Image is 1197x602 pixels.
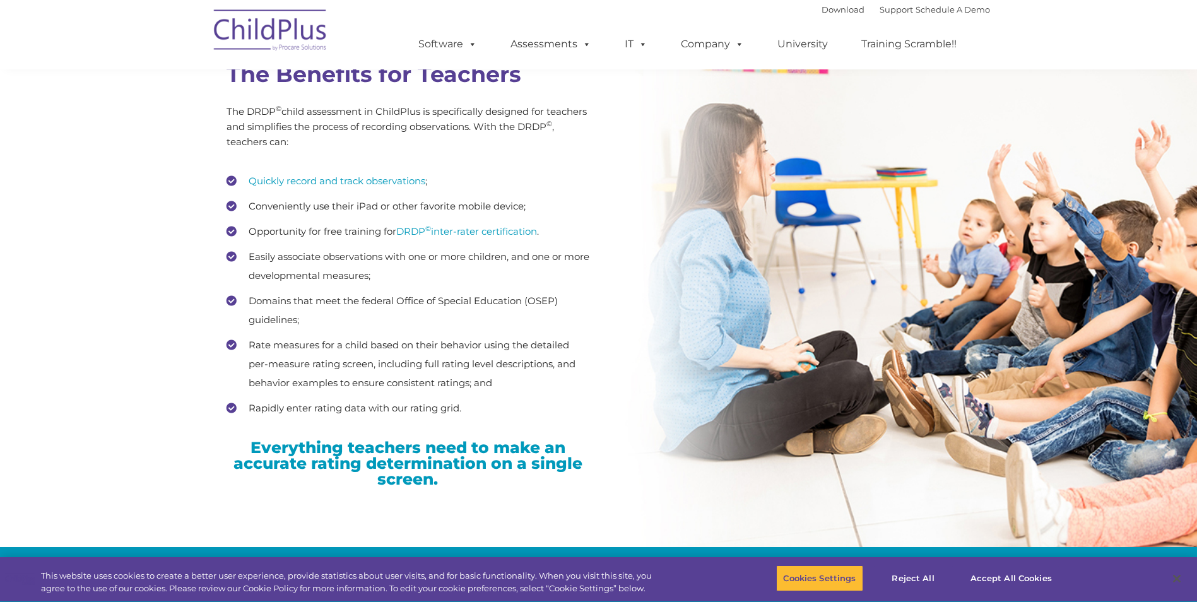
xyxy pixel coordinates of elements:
li: Opportunity for free training for . [227,222,589,241]
button: Accept All Cookies [964,565,1059,592]
span: Everything teachers need to make an accurate rating determination on a single screen. [233,438,582,488]
a: Quickly record and track observations [249,175,425,187]
a: Assessments [498,32,604,57]
img: ChildPlus by Procare Solutions [208,1,334,64]
button: Close [1163,565,1191,593]
li: Rapidly enter rating data with our rating grid. [227,399,589,418]
a: Schedule A Demo [916,4,990,15]
strong: The Benefits for Teachers [227,61,521,88]
a: Software [406,32,490,57]
a: University [765,32,840,57]
li: Easily associate observations with one or more children, and one or more developmental measures; [227,247,589,285]
a: IT [612,32,660,57]
p: The DRDP child assessment in ChildPlus is specifically designed for teachers and simplifies the p... [227,104,589,150]
sup: © [276,104,281,113]
li: Conveniently use their iPad or other favorite mobile device; [227,197,589,216]
button: Cookies Settings [776,565,863,592]
li: Rate measures for a child based on their behavior using the detailed per-measure rating screen, i... [227,336,589,392]
a: DRDP©inter-rater certification [396,225,537,237]
li: Domains that meet the federal Office of Special Education (OSEP) guidelines; [227,292,589,329]
a: Company [668,32,757,57]
a: Download [822,4,864,15]
font: | [822,4,990,15]
div: This website uses cookies to create a better user experience, provide statistics about user visit... [41,570,658,594]
a: Support [880,4,913,15]
sup: © [546,119,552,128]
sup: © [425,224,431,233]
a: Training Scramble!! [849,32,969,57]
li: ; [227,172,589,191]
button: Reject All [874,565,953,592]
